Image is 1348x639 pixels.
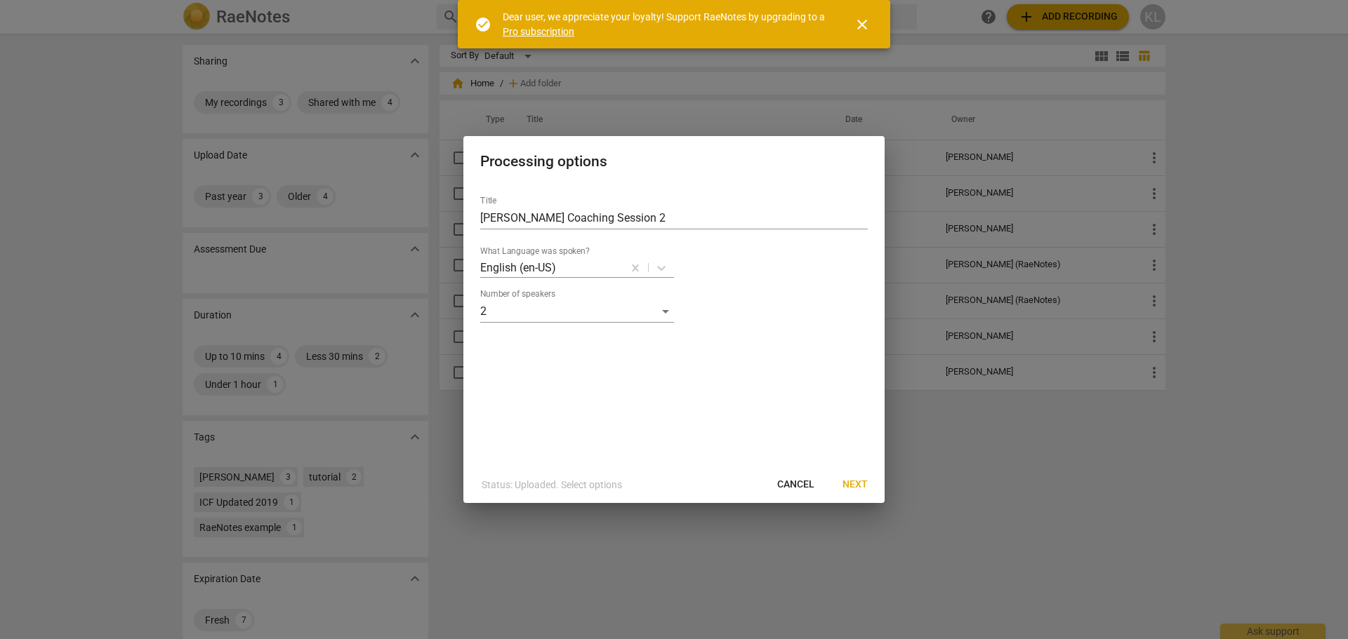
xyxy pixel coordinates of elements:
span: Next [842,478,868,492]
a: Pro subscription [503,26,574,37]
div: Dear user, we appreciate your loyalty! Support RaeNotes by upgrading to a [503,10,828,39]
label: Number of speakers [480,290,555,298]
p: Status: Uploaded. Select options [482,478,622,492]
label: What Language was spoken? [480,247,590,255]
span: Cancel [777,478,814,492]
button: Next [831,472,879,497]
button: Close [845,8,879,41]
label: Title [480,196,496,205]
span: check_circle [475,16,491,33]
span: close [854,16,871,33]
h2: Processing options [480,153,868,170]
div: 2 [480,300,674,323]
p: English (en-US) [480,260,556,276]
button: Cancel [766,472,826,497]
